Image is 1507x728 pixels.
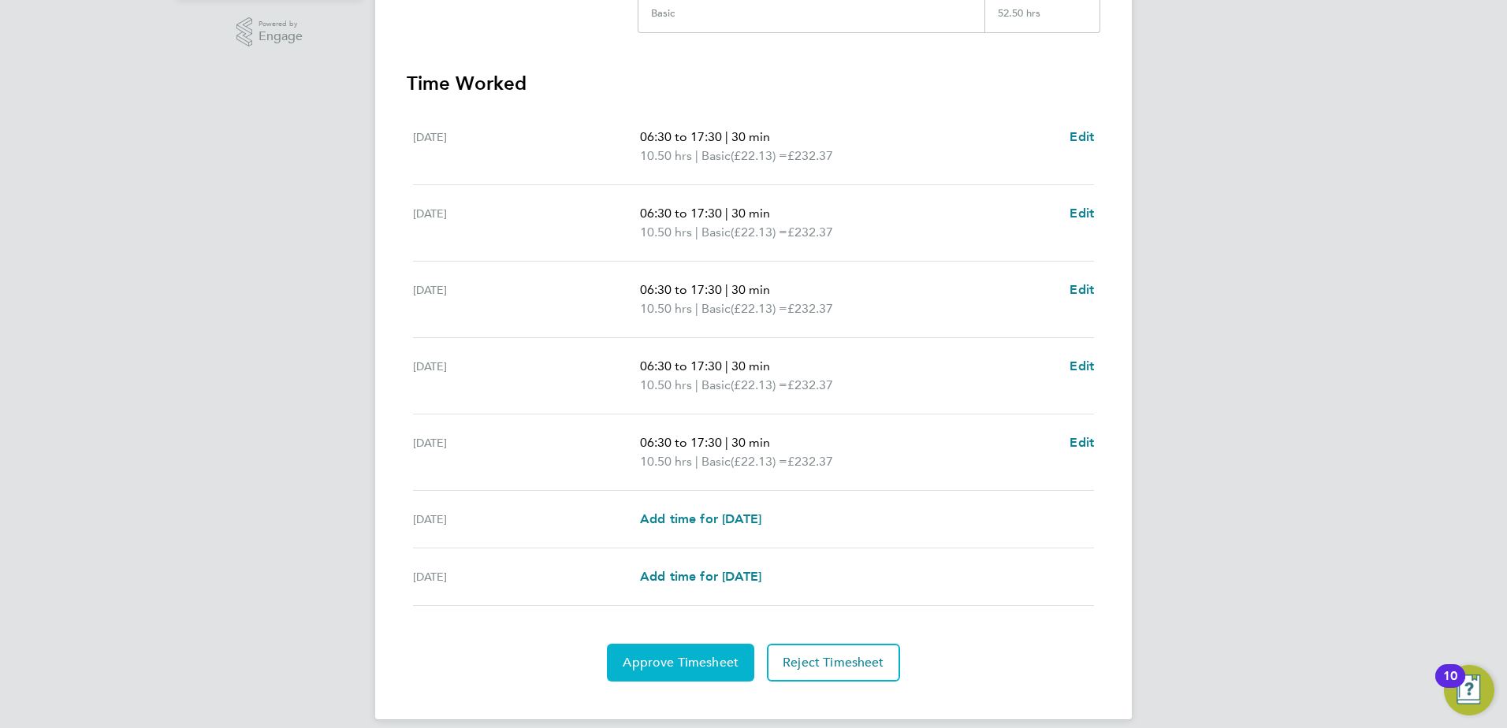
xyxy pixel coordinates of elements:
[259,17,303,31] span: Powered by
[1070,129,1094,144] span: Edit
[731,225,787,240] span: (£22.13) =
[731,148,787,163] span: (£22.13) =
[259,30,303,43] span: Engage
[731,358,770,373] span: 30 min
[640,225,692,240] span: 10.50 hrs
[640,301,692,316] span: 10.50 hrs
[725,358,728,373] span: |
[413,510,640,529] div: [DATE]
[413,567,640,586] div: [DATE]
[731,206,770,221] span: 30 min
[640,358,722,373] span: 06:30 to 17:30
[1443,676,1457,696] div: 10
[640,148,692,163] span: 10.50 hrs
[640,569,761,584] span: Add time for [DATE]
[701,147,731,165] span: Basic
[787,301,833,316] span: £232.37
[640,511,761,526] span: Add time for [DATE]
[413,357,640,395] div: [DATE]
[413,128,640,165] div: [DATE]
[640,510,761,529] a: Add time for [DATE]
[1070,128,1094,147] a: Edit
[413,280,640,318] div: [DATE]
[787,225,833,240] span: £232.37
[731,129,770,144] span: 30 min
[1070,357,1094,376] a: Edit
[413,433,640,471] div: [DATE]
[787,377,833,392] span: £232.37
[731,301,787,316] span: (£22.13) =
[695,225,698,240] span: |
[725,282,728,297] span: |
[731,282,770,297] span: 30 min
[623,655,739,670] span: Approve Timesheet
[783,655,884,670] span: Reject Timesheet
[1070,206,1094,221] span: Edit
[1070,280,1094,299] a: Edit
[640,377,692,392] span: 10.50 hrs
[640,454,692,469] span: 10.50 hrs
[413,204,640,242] div: [DATE]
[640,129,722,144] span: 06:30 to 17:30
[725,129,728,144] span: |
[640,206,722,221] span: 06:30 to 17:30
[701,299,731,318] span: Basic
[1444,665,1494,715] button: Open Resource Center, 10 new notifications
[1070,433,1094,452] a: Edit
[1070,358,1094,373] span: Edit
[1070,435,1094,450] span: Edit
[1070,204,1094,223] a: Edit
[787,148,833,163] span: £232.37
[767,644,900,682] button: Reject Timesheet
[236,17,303,47] a: Powered byEngage
[701,452,731,471] span: Basic
[695,148,698,163] span: |
[651,7,675,20] div: Basic
[787,454,833,469] span: £232.37
[695,301,698,316] span: |
[701,376,731,395] span: Basic
[640,567,761,586] a: Add time for [DATE]
[984,7,1100,32] div: 52.50 hrs
[731,435,770,450] span: 30 min
[725,206,728,221] span: |
[407,71,1100,96] h3: Time Worked
[731,377,787,392] span: (£22.13) =
[701,223,731,242] span: Basic
[640,282,722,297] span: 06:30 to 17:30
[725,435,728,450] span: |
[1070,282,1094,297] span: Edit
[640,435,722,450] span: 06:30 to 17:30
[695,454,698,469] span: |
[607,644,754,682] button: Approve Timesheet
[731,454,787,469] span: (£22.13) =
[695,377,698,392] span: |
